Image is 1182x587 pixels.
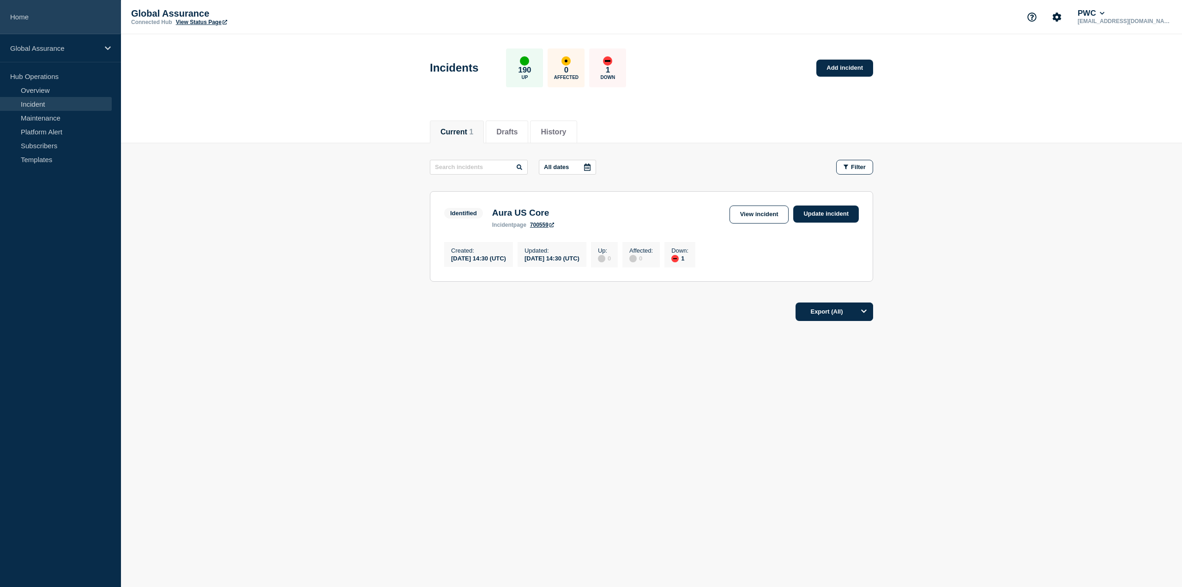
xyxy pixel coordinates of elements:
[451,254,506,262] div: [DATE] 14:30 (UTC)
[520,56,529,66] div: up
[730,206,789,224] a: View incident
[561,56,571,66] div: affected
[430,160,528,175] input: Search incidents
[176,19,227,25] a: View Status Page
[492,222,513,228] span: incident
[10,44,99,52] p: Global Assurance
[518,66,531,75] p: 190
[131,19,172,25] p: Connected Hub
[598,247,611,254] p: Up :
[440,128,473,136] button: Current 1
[525,254,579,262] div: [DATE] 14:30 (UTC)
[530,222,554,228] a: 700559
[554,75,579,80] p: Affected
[598,255,605,262] div: disabled
[131,8,316,19] p: Global Assurance
[601,75,615,80] p: Down
[629,247,653,254] p: Affected :
[671,254,688,262] div: 1
[525,247,579,254] p: Updated :
[1076,18,1172,24] p: [EMAIL_ADDRESS][DOMAIN_NAME]
[564,66,568,75] p: 0
[430,61,478,74] h1: Incidents
[492,208,554,218] h3: Aura US Core
[521,75,528,80] p: Up
[1076,9,1106,18] button: PWC
[541,128,566,136] button: History
[539,160,596,175] button: All dates
[851,163,866,170] span: Filter
[855,303,873,321] button: Options
[1022,7,1042,27] button: Support
[492,222,526,228] p: page
[793,206,859,223] a: Update incident
[496,128,518,136] button: Drafts
[603,56,612,66] div: down
[816,60,873,77] a: Add incident
[671,247,688,254] p: Down :
[469,128,473,136] span: 1
[836,160,873,175] button: Filter
[544,163,569,170] p: All dates
[671,255,679,262] div: down
[598,254,611,262] div: 0
[606,66,610,75] p: 1
[1047,7,1067,27] button: Account settings
[629,254,653,262] div: 0
[444,208,483,218] span: Identified
[451,247,506,254] p: Created :
[629,255,637,262] div: disabled
[796,303,873,321] button: Export (All)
